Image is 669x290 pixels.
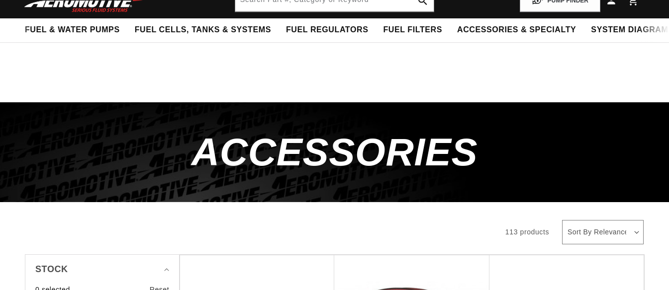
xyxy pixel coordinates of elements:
[25,25,120,35] span: Fuel & Water Pumps
[17,18,127,42] summary: Fuel & Water Pumps
[35,262,68,277] span: Stock
[376,18,450,42] summary: Fuel Filters
[35,255,169,284] summary: Stock (0 selected)
[383,25,442,35] span: Fuel Filters
[135,25,271,35] span: Fuel Cells, Tanks & Systems
[450,18,583,42] summary: Accessories & Specialty
[286,25,368,35] span: Fuel Regulators
[191,130,478,174] span: Accessories
[505,228,549,236] span: 113 products
[279,18,376,42] summary: Fuel Regulators
[127,18,279,42] summary: Fuel Cells, Tanks & Systems
[457,25,576,35] span: Accessories & Specialty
